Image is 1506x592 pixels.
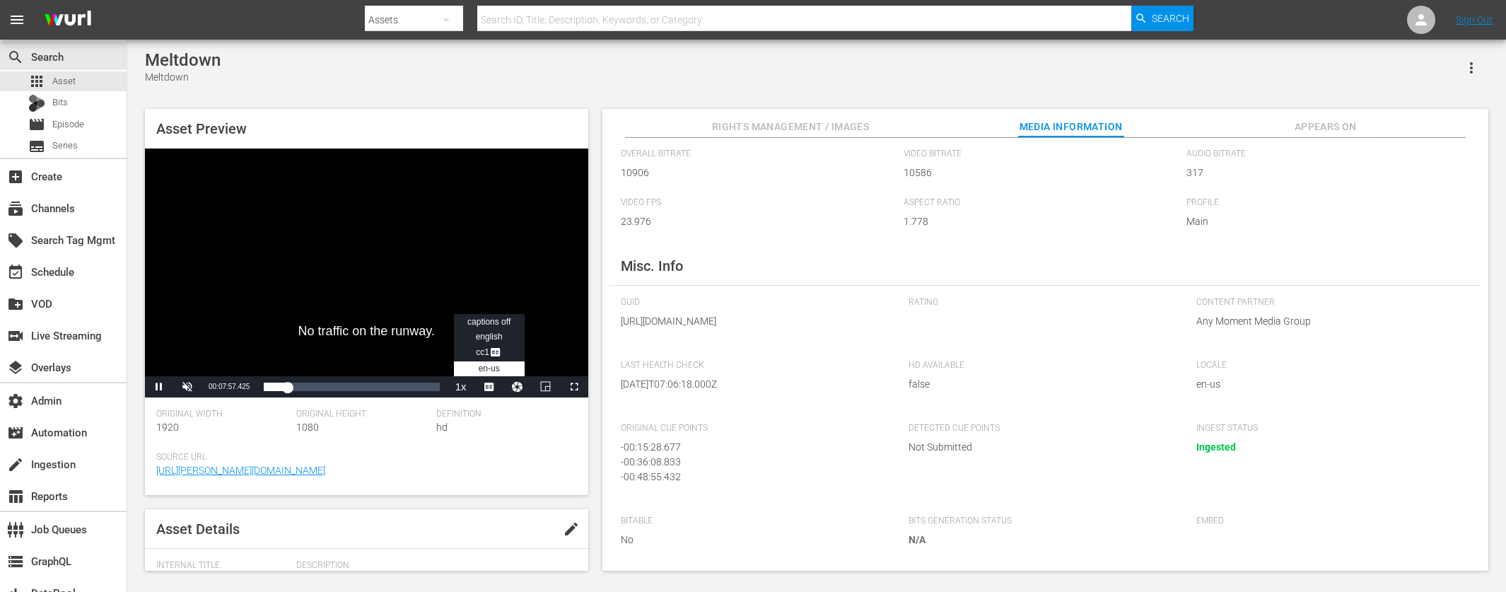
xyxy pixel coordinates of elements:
[904,149,1179,160] span: Video Bitrate
[1196,377,1463,392] span: en-us
[296,422,319,433] span: 1080
[436,409,569,420] span: Definition
[621,314,887,329] span: [URL][DOMAIN_NAME]
[904,166,1179,180] span: 10586
[1186,197,1462,209] span: Profile
[52,74,76,88] span: Asset
[8,11,25,28] span: menu
[28,73,45,90] span: Asset
[7,521,24,538] span: Job Queues
[156,560,289,571] span: Internal Title:
[7,49,24,66] span: Search
[503,376,532,397] button: Jump To Time
[909,423,1175,434] span: Detected Cue Points
[1456,14,1493,25] a: Sign Out
[475,376,503,397] button: Captions
[7,296,24,313] span: VOD
[909,534,926,545] span: N/A
[7,232,24,249] span: Search Tag Mgmt
[1273,118,1379,136] span: Appears On
[904,214,1179,229] span: 1.778
[909,377,1175,392] span: false
[621,533,887,547] span: No
[560,376,588,397] button: Fullscreen
[34,4,102,37] img: ans4CAIJ8jUAAAAAAAAAAAAAAAAAAAAAAAAgQb4GAAAAAAAAAAAAAAAAAAAAAAAAJMjXAAAAAAAAAAAAAAAAAAAAAAAAgAT5G...
[264,383,439,391] div: Progress Bar
[7,488,24,505] span: Reports
[1196,516,1463,527] span: Embed
[156,422,179,433] span: 1920
[621,440,880,455] div: - 00:15:28.677
[296,409,429,420] span: Original Height
[7,393,24,410] span: Admin
[156,120,247,137] span: Asset Preview
[904,197,1179,209] span: Aspect Ratio
[467,317,510,327] span: captions off
[1186,214,1462,229] span: Main
[1196,360,1463,371] span: Locale
[1186,166,1462,180] span: 317
[909,516,1175,527] span: Bits Generation Status
[28,95,45,112] div: Bits
[52,117,84,132] span: Episode
[173,376,202,397] button: Unmute
[7,200,24,217] span: Channels
[621,516,887,527] span: Bitable
[7,359,24,376] span: Overlays
[7,553,24,570] span: GraphQL
[621,257,683,274] span: Misc. Info
[7,456,24,473] span: Ingestion
[621,377,887,392] span: [DATE]T07:06:18.000Z
[621,297,887,308] span: GUID
[909,440,1175,455] span: Not Submitted
[621,360,887,371] span: Last Health Check
[476,332,503,342] span: english
[554,512,588,546] button: edit
[621,197,897,209] span: Video FPS
[7,327,24,344] span: Live Streaming
[28,116,45,133] span: Episode
[532,376,560,397] button: Picture-in-Picture
[145,70,221,85] div: Meltdown
[209,383,250,390] span: 00:07:57.425
[156,465,325,476] a: [URL][PERSON_NAME][DOMAIN_NAME]
[1196,297,1463,308] span: Content Partner
[621,455,880,470] div: - 00:36:08.833
[156,521,240,538] span: Asset Details
[621,423,887,434] span: Original Cue Points
[296,560,569,571] span: Description:
[7,168,24,185] span: Create
[145,376,173,397] button: Pause
[1152,6,1189,31] span: Search
[712,118,869,136] span: Rights Management / Images
[1196,441,1236,453] span: Ingested
[621,470,880,484] div: - 00:48:55.432
[447,376,475,397] button: Playback Rate
[1196,314,1463,329] span: Any Moment Media Group
[1186,149,1462,160] span: Audio Bitrate
[156,452,570,463] span: Source Url
[7,264,24,281] span: Schedule
[156,409,289,420] span: Original Width
[563,521,580,538] span: edit
[436,422,448,433] span: hd
[621,214,897,229] span: 23.976
[1018,118,1124,136] span: Media Information
[909,297,1175,308] span: Rating
[145,50,221,70] div: Meltdown
[52,95,68,110] span: Bits
[621,166,897,180] span: 10906
[621,149,897,160] span: Overall Bitrate
[145,149,588,397] div: Video Player
[52,139,78,153] span: Series
[1196,423,1463,434] span: Ingest Status
[909,360,1175,371] span: HD Available
[7,424,24,441] span: Automation
[476,347,502,357] span: CC1
[28,138,45,155] span: Series
[1131,6,1193,31] button: Search
[479,364,500,373] span: en-us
